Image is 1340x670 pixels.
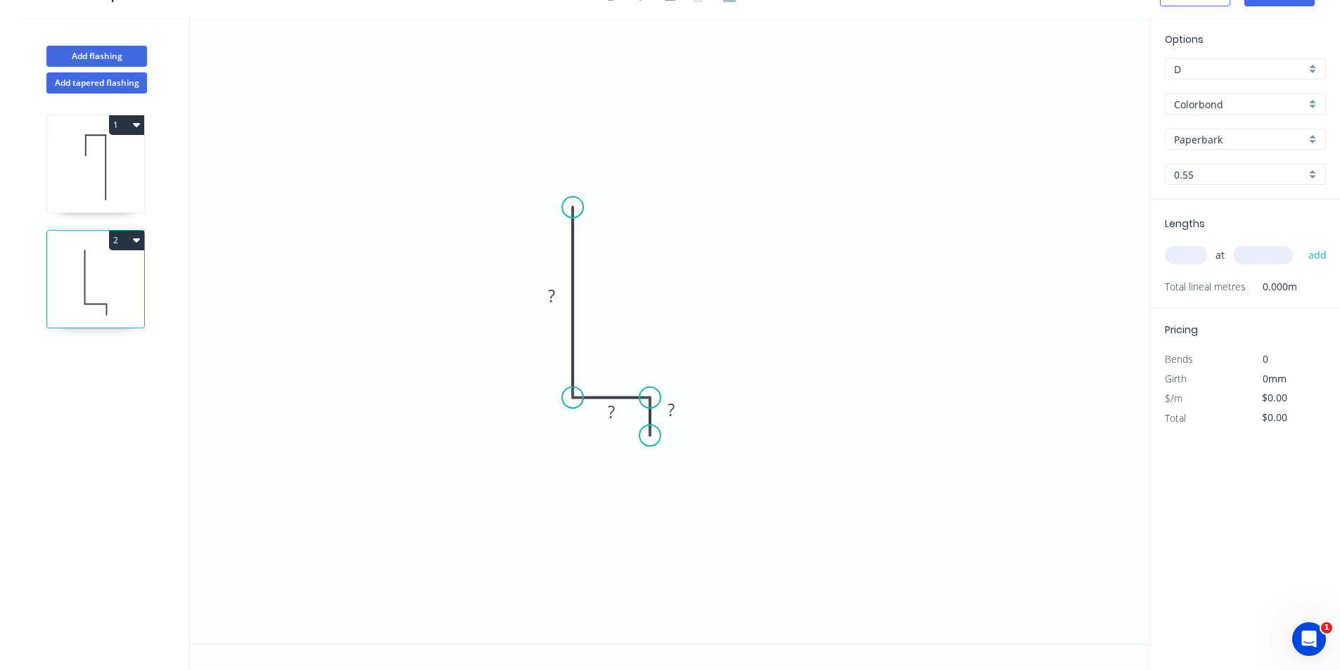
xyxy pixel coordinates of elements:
iframe: Intercom live chat [1292,622,1326,656]
button: Add flashing [46,46,147,67]
span: Girth [1165,372,1187,385]
span: Total lineal metres [1165,277,1246,297]
button: Add tapered flashing [46,72,147,94]
button: 2 [109,231,144,250]
input: Price level [1174,62,1306,77]
input: Colour [1174,132,1306,147]
span: Pricing [1165,323,1198,337]
span: 0 [1263,352,1268,366]
span: 1 [1321,622,1332,633]
svg: 0 [190,18,1150,644]
button: add [1301,243,1334,267]
span: Lengths [1165,217,1205,231]
input: Thickness [1174,167,1306,182]
span: 0mm [1263,372,1287,385]
span: Total [1165,411,1186,425]
span: Options [1165,32,1204,46]
span: 0.000m [1246,277,1297,297]
tspan: ? [548,284,555,307]
tspan: ? [608,400,615,423]
input: Material [1174,97,1306,112]
button: 1 [109,115,144,135]
tspan: ? [668,398,675,421]
span: Bends [1165,352,1193,366]
span: $/m [1165,392,1182,405]
span: at [1215,245,1225,265]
